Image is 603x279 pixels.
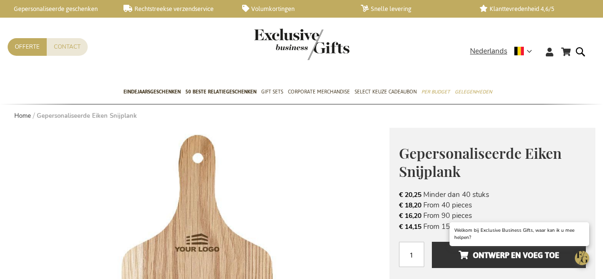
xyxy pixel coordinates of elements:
[5,5,108,13] a: Gepersonaliseerde geschenken
[254,29,349,60] img: Exclusive Business gifts logo
[399,221,586,232] li: From 150 pieces
[459,248,559,263] span: Ontwerp en voeg toe
[421,87,450,97] span: Per Budget
[399,189,586,200] li: Minder dan 40 stuks
[399,222,421,231] span: € 14,15
[14,112,31,120] a: Home
[261,87,283,97] span: Gift Sets
[399,144,562,181] span: Gepersonaliseerde Eiken Snijplank
[399,242,424,267] input: Aantal
[399,200,586,210] li: From 40 pieces
[470,46,538,57] div: Nederlands
[254,29,302,60] a: store logo
[432,242,586,268] button: Ontwerp en voeg toe
[399,211,421,220] span: € 16,20
[480,5,583,13] a: Klanttevredenheid 4,6/5
[455,87,492,97] span: Gelegenheden
[242,5,346,13] a: Volumkortingen
[355,87,417,97] span: Select Keuze Cadeaubon
[470,46,507,57] span: Nederlands
[37,112,137,120] strong: Gepersonaliseerde Eiken Snijplank
[47,38,88,56] a: Contact
[288,87,350,97] span: Corporate Merchandise
[399,201,421,210] span: € 18,20
[123,5,227,13] a: Rechtstreekse verzendservice
[185,87,256,97] span: 50 beste relatiegeschenken
[399,190,421,199] span: € 20,25
[399,210,586,221] li: From 90 pieces
[123,87,181,97] span: Eindejaarsgeschenken
[361,5,464,13] a: Snelle levering
[8,38,47,56] a: Offerte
